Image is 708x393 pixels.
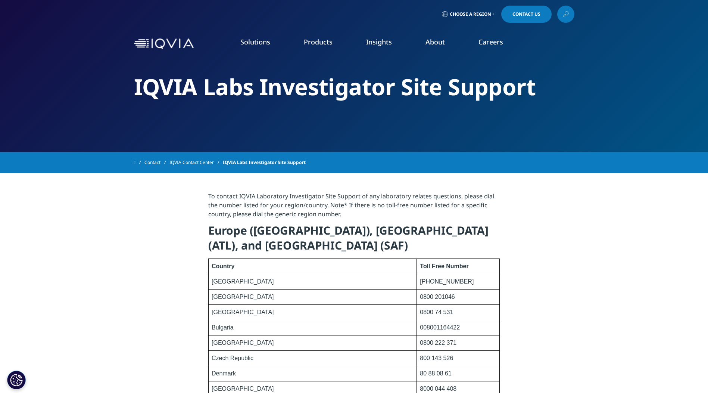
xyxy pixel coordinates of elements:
a: Insights [366,37,392,46]
a: Contact Us [501,6,552,23]
a: Products [304,37,333,46]
a: About [425,37,445,46]
button: Cookie-instellingen [7,371,26,389]
td: Denmark [209,366,417,381]
p: To contact IQVIA Laboratory Investigator Site Support of any laboratory relates questions, please... [208,192,500,223]
a: IQVIA Contact Center [169,156,223,169]
td: 008001164422 [417,320,500,335]
td: Czech Republic [209,351,417,366]
td: 0800 74 531 [417,305,500,320]
img: IQVIA Healthcare Information Technology and Pharma Clinical Research Company [134,38,194,49]
td: 0800 222 371 [417,335,500,351]
h4: Europe ([GEOGRAPHIC_DATA]), [GEOGRAPHIC_DATA] (ATL), and [GEOGRAPHIC_DATA] (SAF) [208,223,500,259]
td: [GEOGRAPHIC_DATA] [209,274,417,290]
nav: Primary [197,26,574,61]
td: [GEOGRAPHIC_DATA] [209,305,417,320]
span: IQVIA Labs Investigator Site Support [223,156,306,169]
a: Contact [144,156,169,169]
th: Toll Free Number [417,259,500,274]
h2: IQVIA Labs Investigator Site Support [134,73,574,101]
td: [GEOGRAPHIC_DATA] [209,335,417,351]
a: Solutions [240,37,270,46]
td: [GEOGRAPHIC_DATA] [209,290,417,305]
a: Careers [478,37,503,46]
td: 0800 201046 [417,290,500,305]
td: Bulgaria [209,320,417,335]
th: Country [209,259,417,274]
span: Choose a Region [450,11,491,17]
td: 800 143 526 [417,351,500,366]
td: [PHONE_NUMBER] [417,274,500,290]
td: 80 88 08 61 [417,366,500,381]
span: Contact Us [512,12,540,16]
